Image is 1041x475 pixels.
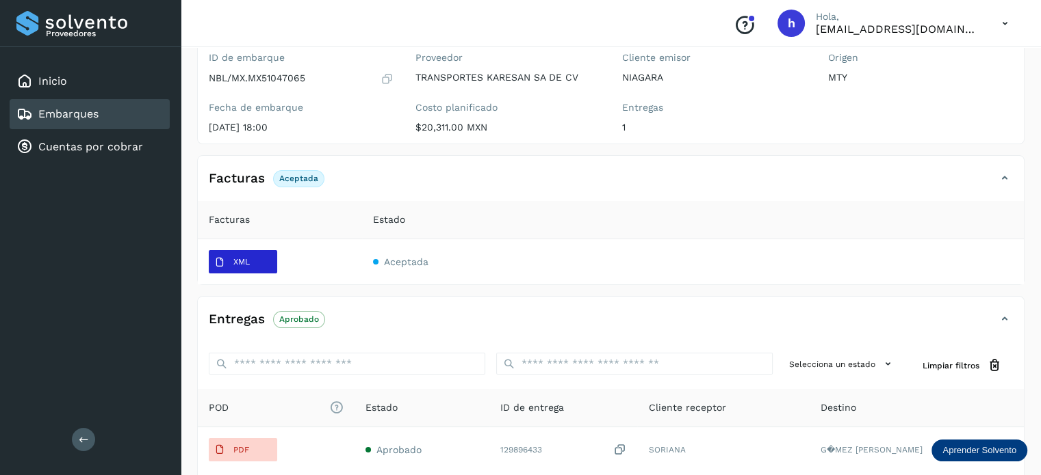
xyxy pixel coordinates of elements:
p: NIAGARA [622,72,807,83]
span: Cliente receptor [648,401,725,415]
h4: Entregas [209,312,265,327]
label: Fecha de embarque [209,102,394,113]
a: Inicio [38,74,67,87]
label: ID de embarque [209,52,394,64]
p: [DATE] 18:00 [209,122,394,133]
td: SORIANA [637,427,809,472]
button: XML [209,250,277,273]
div: EntregasAprobado [198,308,1024,342]
a: Cuentas por cobrar [38,140,143,153]
button: Selecciona un estado [784,353,901,375]
div: Embarques [10,99,170,129]
a: Embarques [38,107,99,120]
span: Limpiar filtros [923,359,979,372]
p: 1 [622,122,807,133]
span: Aprobado [376,444,422,455]
p: PDF [233,445,249,454]
p: NBL/MX.MX51047065 [209,72,305,84]
label: Cliente emisor [622,52,807,64]
h4: Facturas [209,171,265,187]
span: Destino [821,401,856,415]
label: Proveedor [415,52,600,64]
span: Aceptada [384,256,428,267]
p: Aceptada [279,174,318,183]
button: Limpiar filtros [912,353,1013,378]
span: Estado [373,213,405,227]
span: Facturas [209,213,250,227]
span: ID de entrega [500,401,564,415]
p: MTY [828,72,1013,83]
span: POD [209,401,344,415]
button: PDF [209,438,277,461]
p: Hola, [816,11,980,23]
p: XML [233,257,250,267]
p: Proveedores [46,29,164,38]
div: Cuentas por cobrar [10,132,170,162]
p: Aprobado [279,314,319,324]
div: 129896433 [500,443,626,457]
div: Aprender Solvento [931,439,1027,461]
label: Origen [828,52,1013,64]
p: TRANSPORTES KARESAN SA DE CV [415,72,600,83]
span: Estado [365,401,398,415]
label: Costo planificado [415,102,600,113]
div: Inicio [10,66,170,96]
label: Entregas [622,102,807,113]
p: Aprender Solvento [942,445,1016,456]
p: hpichardo@karesan.com.mx [816,23,980,36]
p: $20,311.00 MXN [415,122,600,133]
td: G�MEZ [PERSON_NAME] [810,427,1024,472]
div: FacturasAceptada [198,167,1024,201]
